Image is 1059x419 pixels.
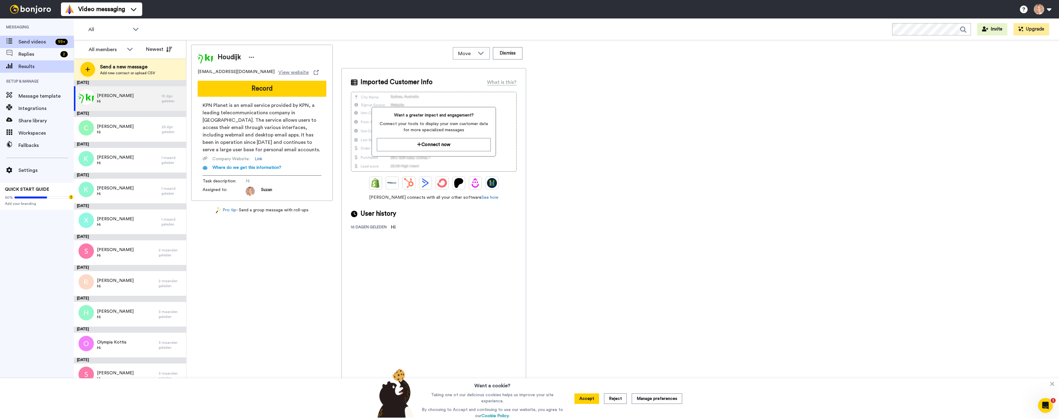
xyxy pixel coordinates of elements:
span: Share library [18,117,74,124]
img: r.png [79,274,94,290]
div: [DATE] [74,80,186,86]
span: QUICK START GUIDE [5,187,49,192]
span: Send videos [18,38,53,46]
span: Hi [97,253,134,258]
span: Hi [97,130,134,135]
img: k.png [79,151,94,166]
button: Accept [574,393,599,404]
div: [DATE] [74,265,186,271]
div: 2 maanden geleden [159,248,183,258]
span: KPN Planet is an email service provided by KPN, a leading telecommunications company in [GEOGRAPH... [203,102,321,153]
div: 3 maanden geleden [159,340,183,350]
span: Hi [97,345,127,350]
div: [DATE] [74,327,186,333]
div: [DATE] [74,203,186,209]
img: s.png [79,243,94,259]
span: Add your branding [5,201,69,206]
div: 1 maand geleden [161,155,183,165]
span: [PERSON_NAME] [97,308,134,315]
div: 2 [60,51,68,57]
a: Cookie Policy [481,414,509,418]
span: Hi [246,178,304,184]
span: [PERSON_NAME] [97,185,134,191]
span: Hi [97,161,134,165]
img: ActiveCampaign [421,178,430,188]
span: [EMAIL_ADDRESS][DOMAIN_NAME] [198,69,275,76]
div: 3 maanden geleden [159,371,183,381]
iframe: Intercom live chat [1038,398,1053,413]
span: Hi [97,99,134,104]
div: 10 dagen geleden [351,225,391,231]
span: 1 [1051,398,1056,403]
div: Tooltip anchor [68,194,74,200]
span: Houdijk [218,53,241,62]
span: Move [458,50,475,57]
p: By choosing to Accept and continuing to use our website, you agree to our . [420,407,565,419]
a: See how [481,195,498,200]
button: Manage preferences [632,393,682,404]
span: Hi [97,191,134,196]
div: [DATE] [74,173,186,179]
span: Hi [97,284,134,289]
span: Integrations [18,105,74,112]
span: Connect your tools to display your own customer data for more specialized messages [377,121,490,133]
span: Results [18,63,74,70]
span: Video messaging [78,5,125,14]
span: All [88,26,130,33]
img: c.png [79,120,94,136]
span: Olympia Kottis [97,339,127,345]
span: [PERSON_NAME] [97,124,134,130]
div: What is this? [487,79,517,86]
button: Record [198,81,326,97]
a: View website [278,69,319,76]
img: Shopify [371,178,381,188]
div: Hi [391,223,422,231]
span: Company Website : [212,156,250,162]
span: Replies [18,51,58,58]
div: [DATE] [74,357,186,364]
div: [DATE] [74,234,186,240]
img: Drip [470,178,480,188]
span: Want a greater impact and engagement? [377,112,490,118]
div: 2 maanden geleden [159,279,183,288]
img: bj-logo-header-white.svg [7,5,54,14]
span: Suzan [261,187,272,196]
a: Pro tip [216,207,236,214]
button: Upgrade [1013,23,1049,35]
div: 1 maand geleden [161,186,183,196]
button: Dismiss [493,47,522,59]
span: Message template [18,92,74,100]
span: [PERSON_NAME] [97,278,134,284]
img: Image of Houdijk-Verlaan [198,50,213,65]
span: Where do we get this information? [212,165,281,170]
span: Task description : [203,178,246,184]
span: 60% [5,195,13,200]
img: h.png [79,305,94,320]
img: magic-wand.svg [216,207,221,214]
span: Send a new message [100,63,155,71]
img: bear-with-cookie.png [372,368,417,418]
img: GoHighLevel [487,178,497,188]
span: Assigned to: [203,187,246,196]
img: Hubspot [404,178,414,188]
div: 25 dgn geleden [162,124,183,134]
img: ConvertKit [437,178,447,188]
div: [DATE] [74,111,186,117]
button: Newest [141,43,177,55]
button: Connect now [377,138,490,151]
img: Patreon [454,178,464,188]
span: [PERSON_NAME] [97,154,134,161]
div: 1 maand geleden [161,217,183,227]
span: View website [278,69,309,76]
div: All members [89,46,124,53]
a: Link [255,156,262,162]
img: e9969e1d-0773-4084-b134-ca6b4b987983-1696839584.jpg [246,187,255,196]
span: User history [360,209,396,218]
p: Taking one of our delicious cookies helps us improve your site experience. [420,392,565,404]
img: x.png [79,213,94,228]
img: Ontraport [387,178,397,188]
span: Settings [18,167,74,174]
img: s.png [79,367,94,382]
span: Hi [97,315,134,319]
